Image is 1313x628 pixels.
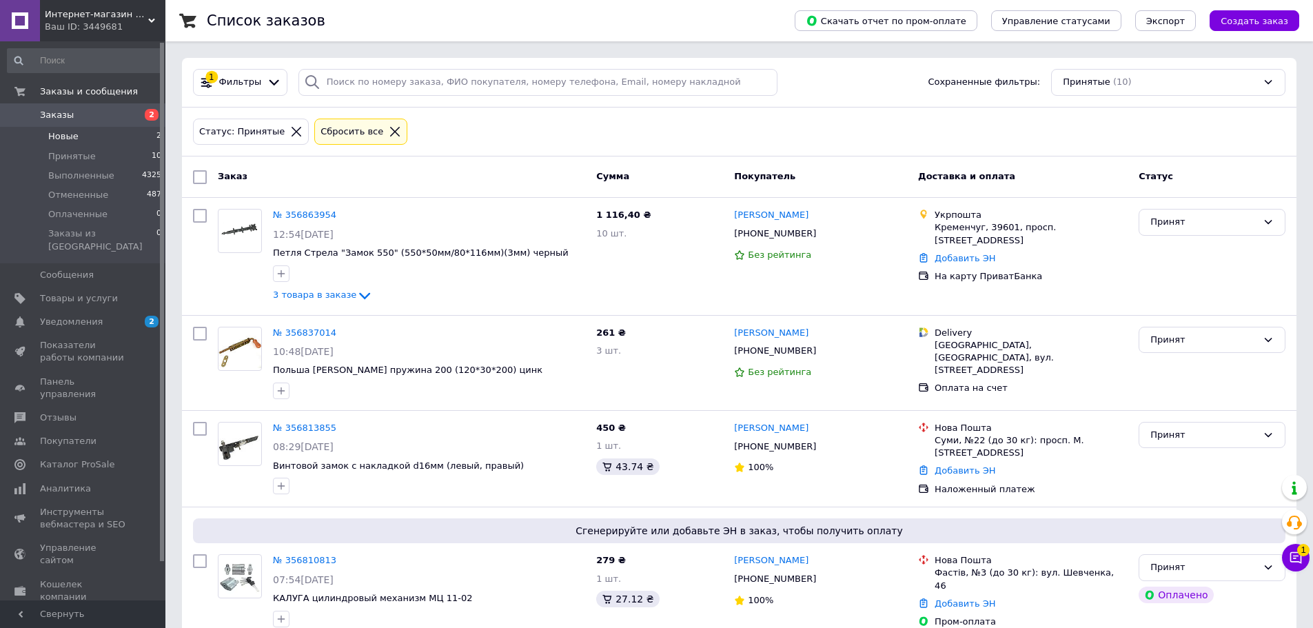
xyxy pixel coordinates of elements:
img: Фото товару [218,329,261,369]
div: Фастів, №3 (до 30 кг): вул. Шевченка, 46 [935,567,1128,591]
span: 279 ₴ [596,555,626,565]
button: Создать заказ [1210,10,1299,31]
span: [PHONE_NUMBER] [734,228,816,239]
div: Наложенный платеж [935,483,1128,496]
span: Статус [1139,171,1173,181]
div: Кременчуг, 39601, просп. [STREET_ADDRESS] [935,221,1128,246]
div: Сбросить все [318,125,386,139]
span: Товары и услуги [40,292,118,305]
span: 1 шт. [596,440,621,451]
div: На карту ПриватБанка [935,270,1128,283]
span: Сумма [596,171,629,181]
span: Скачать отчет по пром-оплате [806,14,966,27]
div: 43.74 ₴ [596,458,659,475]
span: 261 ₴ [596,327,626,338]
span: Новые [48,130,79,143]
div: Оплата на счет [935,382,1128,394]
a: Добавить ЭН [935,598,995,609]
button: Управление статусами [991,10,1121,31]
span: Каталог ProSale [40,458,114,471]
span: [PHONE_NUMBER] [734,345,816,356]
span: Показатели работы компании [40,339,128,364]
a: Добавить ЭН [935,253,995,263]
span: Управление статусами [1002,16,1110,26]
span: 10 шт. [596,228,627,239]
span: 10 [152,150,161,163]
span: 0 [156,227,161,252]
a: Фото товару [218,422,262,466]
a: № 356810813 [273,555,336,565]
span: Сообщения [40,269,94,281]
span: Отзывы [40,412,77,424]
img: Фото товару [218,428,261,460]
input: Поиск по номеру заказа, ФИО покупателя, номеру телефона, Email, номеру накладной [298,69,778,96]
a: Петля Стрела "Замок 550" (550*50мм/80*116мм)(3мм) черный [273,247,569,258]
div: Принят [1150,215,1257,230]
button: Скачать отчет по пром-оплате [795,10,977,31]
span: Выполненные [48,170,114,182]
div: Оплачено [1139,587,1213,603]
span: [PHONE_NUMBER] [734,441,816,452]
div: Нова Пошта [935,554,1128,567]
img: Фото товару [218,217,261,245]
a: КАЛУГА цилиндровый механизм МЦ 11-02 [273,593,473,603]
span: 08:29[DATE] [273,441,334,452]
span: Принятые [48,150,96,163]
div: Нова Пошта [935,422,1128,434]
span: 10:48[DATE] [273,346,334,357]
button: Экспорт [1135,10,1196,31]
span: Винтовой замок c накладкой d16мм (левый, правый) [273,460,524,471]
div: [GEOGRAPHIC_DATA], [GEOGRAPHIC_DATA], вул. [STREET_ADDRESS] [935,339,1128,377]
a: Польша [PERSON_NAME] пружина 200 (120*30*200) цинк [273,365,542,375]
a: Фото товару [218,554,262,598]
div: 27.12 ₴ [596,591,659,607]
span: Аналитика [40,483,91,495]
h1: Список заказов [207,12,325,29]
span: Сохраненные фильтры: [928,76,1040,89]
div: Статус: Принятые [196,125,287,139]
span: Заказы и сообщения [40,85,138,98]
span: [PHONE_NUMBER] [734,574,816,584]
span: Фильтры [219,76,262,89]
span: Уведомления [40,316,103,328]
span: Покупатель [734,171,795,181]
div: Суми, №22 (до 30 кг): просп. М. [STREET_ADDRESS] [935,434,1128,459]
div: Укрпошта [935,209,1128,221]
span: 3 шт. [596,345,621,356]
div: Delivery [935,327,1128,339]
a: 3 товара в заказе [273,290,373,300]
span: 4325 [142,170,161,182]
span: 487 [147,189,161,201]
a: № 356863954 [273,210,336,220]
a: Создать заказ [1196,15,1299,26]
span: Управление сайтом [40,542,128,567]
span: 3 товара в заказе [273,290,356,300]
div: 1 [205,71,218,83]
span: 1 шт. [596,574,621,584]
span: 07:54[DATE] [273,574,334,585]
a: № 356837014 [273,327,336,338]
span: Экспорт [1146,16,1185,26]
div: Ваш ID: 3449681 [45,21,165,33]
span: 1 [1297,544,1310,556]
div: Пром-оплата [935,616,1128,628]
div: Принят [1150,333,1257,347]
a: Фото товару [218,327,262,371]
a: Добавить ЭН [935,465,995,476]
span: Заказ [218,171,247,181]
span: 100% [748,595,773,605]
span: 1 116,40 ₴ [596,210,651,220]
span: Заказы из [GEOGRAPHIC_DATA] [48,227,156,252]
a: [PERSON_NAME] [734,422,808,435]
span: 2 [156,130,161,143]
span: Без рейтинга [748,250,811,260]
span: Интернет-магазин TimeLocks [45,8,148,21]
span: Создать заказ [1221,16,1288,26]
span: Кошелек компании [40,578,128,603]
span: 2 [145,109,159,121]
span: 100% [748,462,773,472]
span: 12:54[DATE] [273,229,334,240]
span: 450 ₴ [596,423,626,433]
